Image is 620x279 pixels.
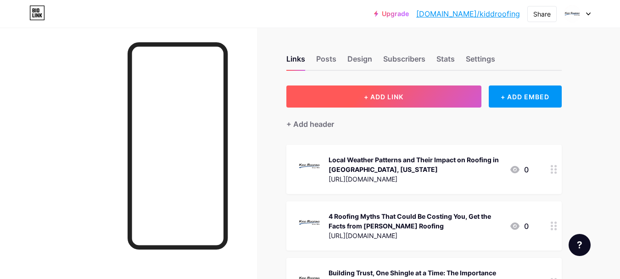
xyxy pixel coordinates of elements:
div: Posts [316,53,336,70]
div: Design [347,53,372,70]
div: Stats [436,53,455,70]
a: Upgrade [374,10,409,17]
div: Links [286,53,305,70]
img: kiddroofing [564,5,581,23]
div: Share [533,9,551,19]
a: [DOMAIN_NAME]/kiddroofing [416,8,520,19]
div: Subscribers [383,53,425,70]
div: + ADD EMBED [489,85,562,108]
div: [URL][DOMAIN_NAME] [329,231,502,240]
div: 4 Roofing Myths That Could Be Costing You, Get the Facts from [PERSON_NAME] Roofing [329,211,502,231]
div: 0 [509,221,529,232]
img: 4 Roofing Myths That Could Be Costing You, Get the Facts from Kidd Roofing [297,211,321,234]
div: + Add header [286,119,334,130]
img: Local Weather Patterns and Their Impact on Roofing in Dallas, Texas [297,154,321,178]
div: Local Weather Patterns and Their Impact on Roofing in [GEOGRAPHIC_DATA], [US_STATE] [329,155,502,174]
button: + ADD LINK [286,85,481,108]
div: 0 [509,164,529,175]
div: Settings [466,53,495,70]
div: [URL][DOMAIN_NAME] [329,174,502,184]
span: + ADD LINK [364,93,403,101]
